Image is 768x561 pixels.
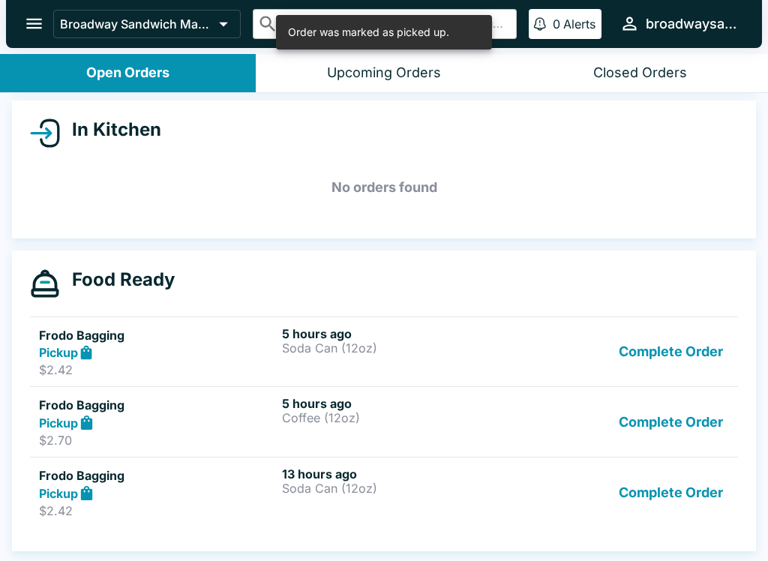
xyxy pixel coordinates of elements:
strong: Pickup [39,345,78,360]
p: Broadway Sandwich Market [60,16,213,31]
p: $2.42 [39,362,276,377]
button: open drawer [15,4,53,43]
h6: 5 hours ago [282,396,519,411]
strong: Pickup [39,486,78,501]
div: Order was marked as picked up. [288,19,449,45]
strong: Pickup [39,415,78,430]
button: Complete Order [613,396,729,448]
h6: 13 hours ago [282,466,519,481]
div: broadwaysandwichmarket [646,15,738,33]
h6: 5 hours ago [282,326,519,341]
p: $2.70 [39,433,276,448]
p: Coffee (12oz) [282,411,519,424]
p: $2.42 [39,503,276,518]
button: Complete Order [613,326,729,378]
h5: No orders found [30,160,738,214]
a: Frodo BaggingPickup$2.425 hours agoSoda Can (12oz)Complete Order [30,316,738,387]
button: Broadway Sandwich Market [53,10,241,38]
h4: Food Ready [60,268,175,291]
h5: Frodo Bagging [39,326,276,344]
div: Upcoming Orders [327,64,441,82]
button: broadwaysandwichmarket [613,7,744,40]
h4: In Kitchen [60,118,161,141]
p: Soda Can (12oz) [282,341,519,355]
button: Complete Order [613,466,729,518]
a: Frodo BaggingPickup$2.705 hours agoCoffee (12oz)Complete Order [30,386,738,457]
p: 0 [553,16,560,31]
div: Open Orders [86,64,169,82]
h5: Frodo Bagging [39,396,276,414]
div: Closed Orders [593,64,687,82]
h5: Frodo Bagging [39,466,276,484]
p: Soda Can (12oz) [282,481,519,495]
p: Alerts [563,16,595,31]
a: Frodo BaggingPickup$2.4213 hours agoSoda Can (12oz)Complete Order [30,457,738,527]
